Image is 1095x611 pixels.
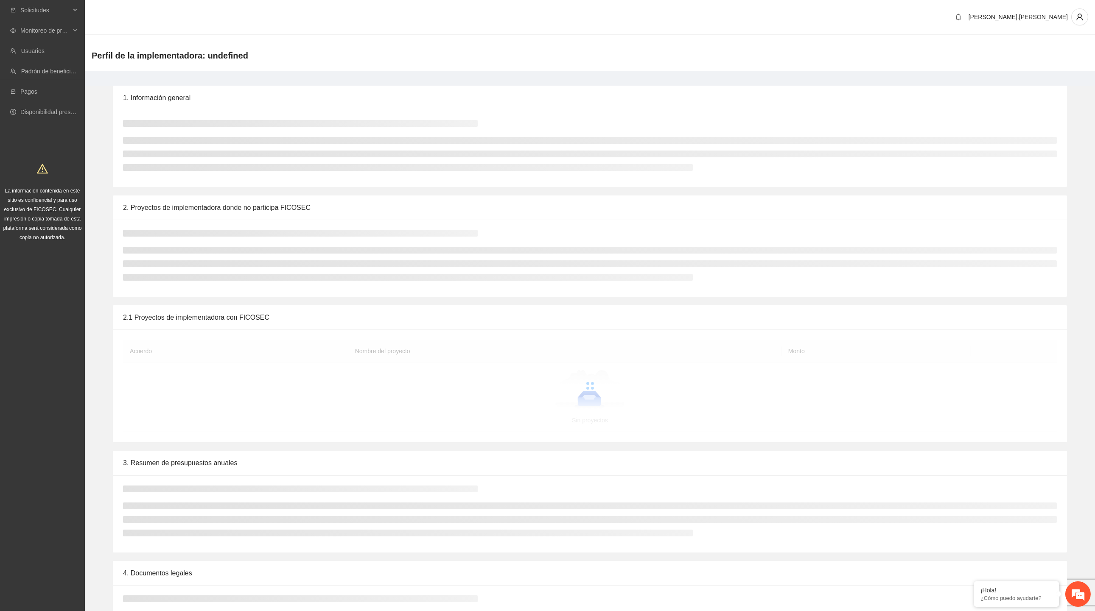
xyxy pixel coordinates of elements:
a: Pagos [20,88,37,95]
button: user [1071,8,1088,25]
span: bell [952,14,965,20]
span: [PERSON_NAME].[PERSON_NAME] [969,14,1068,20]
a: Usuarios [21,47,45,54]
div: ¡Hola! [980,587,1053,594]
div: 2. Proyectos de implementadora donde no participa FICOSEC [123,195,1057,220]
div: Chatee con nosotros ahora [44,43,143,54]
a: Padrón de beneficiarios [21,68,84,75]
p: ¿Cómo puedo ayudarte? [980,595,1053,601]
span: inbox [10,7,16,13]
span: Estamos en línea. [49,113,117,199]
button: bell [952,10,965,24]
span: Monitoreo de proyectos [20,22,70,39]
div: 3. Resumen de presupuestos anuales [123,451,1057,475]
span: eye [10,28,16,33]
textarea: Escriba su mensaje y pulse “Intro” [4,232,162,261]
span: warning [37,163,48,174]
span: user [1072,13,1088,21]
a: Disponibilidad presupuestal [20,109,93,115]
div: Minimizar ventana de chat en vivo [139,4,160,25]
span: La información contenida en este sitio es confidencial y para uso exclusivo de FICOSEC. Cualquier... [3,188,82,240]
div: 1. Información general [123,86,1057,110]
div: 2.1 Proyectos de implementadora con FICOSEC [123,305,1057,329]
div: 4. Documentos legales [123,561,1057,585]
span: Perfil de la implementadora: undefined [92,49,248,62]
span: Solicitudes [20,2,70,19]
